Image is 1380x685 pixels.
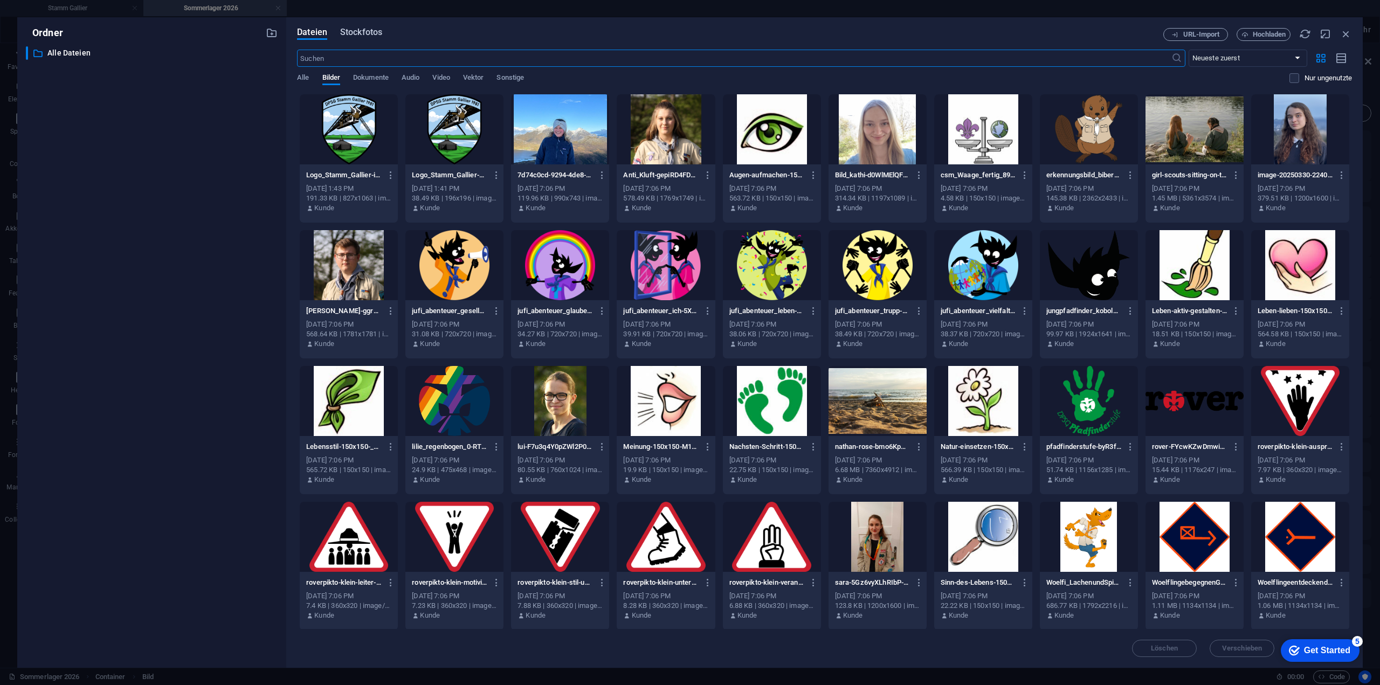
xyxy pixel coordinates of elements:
div: [DATE] 7:06 PM [941,591,1026,601]
p: Kunde [1054,611,1074,620]
div: 34.27 KB | 720x720 | image/png [517,329,603,339]
p: erkennungsbild_bibergruppe_dpsg-EwXgvieoOjqseBWDS_G1cQ.png [1046,170,1122,180]
div: 38.06 KB | 720x720 | image/png [729,329,815,339]
div: [DATE] 7:06 PM [412,455,497,465]
div: 38.49 KB | 720x720 | image/png [835,329,920,339]
p: Kunde [737,203,757,213]
p: Leben-lieben-150x150-MNGUN91IUHtsNz2ugKoqHw.jpg [1258,306,1333,316]
div: 565.72 KB | 150x150 | image/jpeg [306,465,391,475]
p: jungpfadfinder_kobold_logo_2018_td-Ebvd8G9DGNhuE3-Xx1IRhA.png [1046,306,1122,316]
p: Alle Dateien [47,47,258,59]
p: lilie_regenbogen_0-RTvF255nvD1dc9d5lyyB8w-lYbxYYblI_rRRK5loo7Q9w.png [412,442,487,452]
div: 191.33 KB | 827x1063 | image/png [306,193,391,203]
div: 38.37 KB | 720x720 | image/png [941,329,1026,339]
div: 39.91 KB | 720x720 | image/png [623,329,708,339]
p: sara-5Gz6vyXLhRIbP-e1MqfsRQ.jpg [835,578,910,587]
p: Woelfi_LachenundSpielen-BnLGOL623HN-ZRlYTFzbkw.jpg [1046,578,1122,587]
div: 7.23 KB | 360x320 | image/png [412,601,497,611]
div: 6.68 MB | 7360x4912 | image/jpeg [835,465,920,475]
div: [DATE] 7:06 PM [835,184,920,193]
p: Kunde [420,475,440,485]
div: [DATE] 1:43 PM [306,184,391,193]
span: Hochladen [1253,31,1286,38]
div: [DATE] 7:06 PM [1046,184,1131,193]
div: 145.38 KB | 2362x2433 | image/png [1046,193,1131,203]
div: 564.58 KB | 150x150 | image/jpeg [1258,329,1343,339]
div: [DATE] 7:06 PM [729,591,815,601]
div: [DATE] 7:06 PM [1152,184,1237,193]
div: [DATE] 7:06 PM [941,320,1026,329]
p: Kunde [420,339,440,349]
div: 38.49 KB | 196x196 | image/png [412,193,497,203]
div: 1.45 MB | 5361x3574 | image/jpeg [1152,193,1237,203]
p: Kunde [314,611,334,620]
div: [DATE] 7:06 PM [835,320,920,329]
span: Stockfotos [340,26,382,39]
p: jufi_abenteuer_vielfalt-YcoCqrMrYw2Sc-uVx2uPJQ.png [941,306,1016,316]
div: 51.74 KB | 1156x1285 | image/png [1046,465,1131,475]
span: Video [432,71,450,86]
p: Kunde [1160,339,1180,349]
div: [DATE] 7:06 PM [1258,184,1343,193]
div: 7.4 KB | 360x320 | image/png [306,601,391,611]
div: 6.88 KB | 360x320 | image/png [729,601,815,611]
p: Zeigt nur Dateien an, die nicht auf der Website verwendet werden. Dateien, die während dieser Sit... [1305,73,1352,83]
div: 686.77 KB | 1792x2216 | image/jpeg [1046,601,1131,611]
span: Audio [402,71,419,86]
p: roverpikto-klein-ausprobieren-KER4UHyxqXMjeyj0VRNjDA.png [1258,442,1333,452]
p: Augen-aufmachen-150x150-sMFA2BBFnCDBbEQSHLM1sg.jpg [729,170,805,180]
p: jufi_abenteuer_gesellschaft-DcDqLbS3gD58cIvnlWpBIg.png [412,306,487,316]
div: [DATE] 7:06 PM [623,320,708,329]
p: Kunde [632,203,652,213]
p: Logo_Stamm_Gallier-iKLvD040nejxMSYFANCRvQ.png [306,170,382,180]
div: [DATE] 7:06 PM [729,320,815,329]
p: csm_Waage_fertig_892659679e-150x1501-B9MrY2_a0hHLuu5kuIgwUg.jpg [941,170,1016,180]
p: Jakob_Kluft-ggrN_8ibHynTc5dgcce-oA.JPG [306,306,382,316]
p: Kunde [526,339,546,349]
p: Kunde [526,203,546,213]
p: image-20250330-224041-746-z9OOHIm6z_f8PewV9hMC0A-5wqCNwR2ET1zn7R1A5yGcw.jpeg [1258,170,1333,180]
div: 1.11 MB | 1134x1134 | image/jpeg [1152,601,1237,611]
div: [DATE] 7:06 PM [623,184,708,193]
span: Dokumente [353,71,389,86]
div: 7.88 KB | 360x320 | image/png [517,601,603,611]
p: Kunde [1266,203,1286,213]
p: jufi_abenteuer_ich-5XEWZFk8gF9QoHlO47eobA.png [623,306,699,316]
p: roverpikto-klein-leiter-PvKcdtAznuxmJxMAMsiylw.png [306,578,382,587]
div: [DATE] 7:06 PM [835,591,920,601]
div: 8.28 KB | 360x320 | image/png [623,601,708,611]
div: [DATE] 7:06 PM [835,455,920,465]
div: 99.97 KB | 1924x1641 | image/png [1046,329,1131,339]
div: [DATE] 7:06 PM [1046,591,1131,601]
span: Sonstige [496,71,524,86]
div: 578.49 KB | 1769x1749 | image/jpeg [623,193,708,203]
div: [DATE] 7:06 PM [1258,455,1343,465]
button: URL-Import [1163,28,1228,41]
span: Alle [297,71,309,86]
p: jufi_abenteuer_leben-JKeBi9Jz_r-KzujaAYjtug.png [729,306,805,316]
p: Kunde [1054,203,1074,213]
p: Ordner [26,26,63,40]
i: Neu laden [1299,28,1311,40]
div: [DATE] 7:06 PM [1152,320,1237,329]
p: Kunde [737,475,757,485]
div: 1.06 MB | 1134x1134 | image/jpeg [1258,601,1343,611]
div: [DATE] 7:06 PM [729,455,815,465]
span: Vektor [463,71,484,86]
i: Schließen [1340,28,1352,40]
p: Natur-einsetzen-150x150-J6jow9Nxt6YbEgjRLo_WDA.jpg [941,442,1016,452]
div: [DATE] 7:06 PM [623,455,708,465]
div: 18.51 KB | 150x150 | image/jpeg [1152,329,1237,339]
div: [DATE] 7:06 PM [1258,591,1343,601]
div: [DATE] 7:06 PM [1258,320,1343,329]
div: [DATE] 7:06 PM [412,591,497,601]
p: Kunde [526,611,546,620]
div: 15.44 KB | 1176x247 | image/png [1152,465,1237,475]
p: Kunde [949,611,969,620]
p: Kunde [843,611,863,620]
div: 22.75 KB | 150x150 | image/jpeg [729,465,815,475]
div: [DATE] 7:06 PM [941,455,1026,465]
p: Anti_Kluft-gepiRD4FDBFCQgsrpwMotg.JPG [623,170,699,180]
p: Kunde [314,475,334,485]
div: [DATE] 7:06 PM [1152,591,1237,601]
